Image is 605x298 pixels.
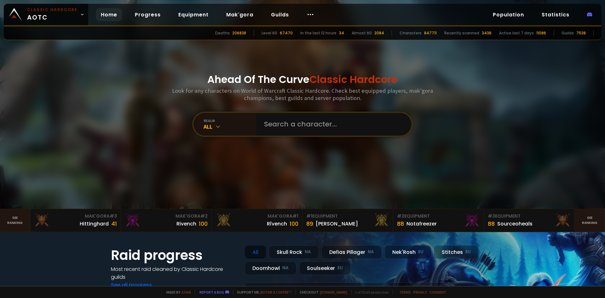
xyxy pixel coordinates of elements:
[216,213,298,219] div: Mak'Gora
[125,213,208,219] div: Mak'Gora
[80,220,109,228] div: Hittinghard
[27,7,78,22] span: AOTC
[488,8,529,21] a: Population
[266,8,294,21] a: Guilds
[302,209,393,232] a: #1Equipment89[PERSON_NAME]
[393,209,484,232] a: #2Equipment88Notafreezer
[465,249,471,255] small: EU
[537,8,574,21] a: Statistics
[429,290,446,295] a: Consent
[30,209,121,232] a: Mak'Gora#3Hittinghard41
[321,245,382,259] div: Defias Pillager
[212,209,302,232] a: Mak'Gora#1Rîvench100
[576,30,586,36] div: 7538
[413,290,427,295] a: Privacy
[484,209,575,232] a: #3Equipment88Sourceoheals
[215,30,230,36] div: Deaths
[488,213,571,219] div: Equipment
[306,219,313,228] div: 89
[269,245,319,259] div: Skull Rock
[418,249,423,255] small: EU
[282,265,289,271] small: NA
[424,30,437,36] div: 847711
[199,290,224,295] a: Report a bug
[397,213,404,219] span: # 2
[121,209,212,232] a: Mak'Gora#2Rivench100
[207,72,398,87] h1: Ahead Of The Curve
[181,290,191,295] a: a fan
[170,87,435,102] h3: Look for any characters on World of Warcraft Classic Hardcore. Check best equipped players, mak'g...
[482,30,492,36] div: 3436
[400,30,422,36] div: Characters
[111,245,237,265] h1: Raid progress
[399,290,411,295] a: Terms
[292,213,298,219] span: # 1
[221,8,258,21] a: Mak'gora
[299,261,351,275] div: Soulseeker
[245,245,266,259] div: All
[434,245,479,259] div: Stitches
[245,261,297,275] div: Doomhowl
[232,30,246,36] div: 206838
[499,30,534,36] div: Active last 7 days
[397,219,404,228] div: 88
[488,219,495,228] div: 88
[176,220,196,228] div: Rivench
[406,220,437,228] div: Notafreezer
[488,213,495,219] span: # 3
[497,220,533,228] div: Sourceoheals
[316,220,358,228] div: [PERSON_NAME]
[199,219,208,228] div: 100
[536,30,546,36] div: 11086
[267,220,287,228] div: Rîvench
[290,219,298,228] div: 100
[111,281,152,289] a: See all progress
[374,30,384,36] div: 2084
[200,213,208,219] span: # 2
[562,30,574,36] div: Guilds
[306,213,312,219] span: # 1
[261,290,292,295] a: Buy me a coffee
[384,245,431,259] div: Nek'Rosh
[96,8,122,21] a: Home
[111,219,117,228] div: 41
[111,265,237,281] h4: Most recent raid cleaned by Classic Hardcore guilds
[262,30,277,36] div: Level 60
[163,290,191,295] span: Made by
[339,30,344,36] div: 34
[204,123,256,130] div: All
[397,213,480,219] div: Equipment
[34,213,117,219] div: Mak'Gora
[27,7,78,13] small: Classic Hardcore
[130,8,166,21] a: Progress
[260,113,404,136] input: Search a character...
[280,30,293,36] div: 67470
[444,30,479,36] div: Recently scanned
[173,8,214,21] a: Equipment
[306,213,389,219] div: Equipment
[351,290,389,295] span: v. d752d5 - production
[204,118,256,123] div: realm
[305,249,311,255] small: NA
[320,290,347,295] a: [DOMAIN_NAME]
[368,249,374,255] small: NA
[309,72,398,86] span: Classic Hardcore
[337,265,343,271] small: EU
[300,30,337,36] div: In the last 12 hours
[575,209,605,232] a: Seeranking
[110,213,117,219] span: # 3
[233,290,292,295] span: Support me,
[296,290,347,295] span: Checkout
[352,30,372,36] div: Almost 60
[4,4,88,25] a: Classic HardcoreAOTC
